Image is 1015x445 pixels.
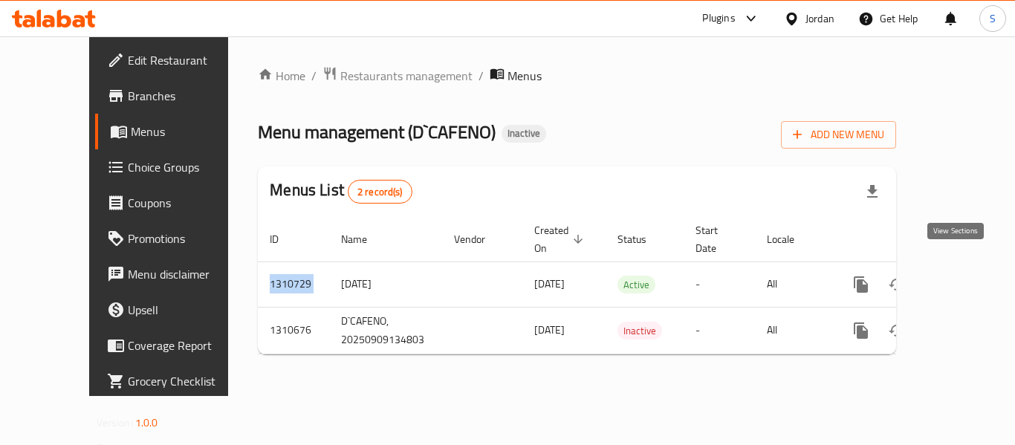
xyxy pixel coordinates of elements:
nav: breadcrumb [258,66,896,85]
a: Grocery Checklist [95,363,259,399]
div: Total records count [348,180,412,204]
a: Choice Groups [95,149,259,185]
h2: Menus List [270,179,412,204]
li: / [479,67,484,85]
span: Coverage Report [128,337,247,354]
span: Name [341,230,386,248]
span: Status [617,230,666,248]
span: Promotions [128,230,247,247]
span: S [990,10,996,27]
span: Edit Restaurant [128,51,247,69]
span: Locale [767,230,814,248]
span: Add New Menu [793,126,884,144]
div: Inactive [617,322,662,340]
table: enhanced table [258,217,998,354]
a: Edit Restaurant [95,42,259,78]
span: Vendor [454,230,505,248]
span: ID [270,230,298,248]
span: Active [617,276,655,293]
td: - [684,262,755,307]
a: Restaurants management [322,66,473,85]
button: Change Status [879,267,915,302]
a: Upsell [95,292,259,328]
a: Branches [95,78,259,114]
a: Home [258,67,305,85]
span: Restaurants management [340,67,473,85]
span: Choice Groups [128,158,247,176]
td: 1310729 [258,262,329,307]
a: Menus [95,114,259,149]
span: [DATE] [534,320,565,340]
div: Plugins [702,10,735,27]
span: Menu management ( D`CAFENO ) [258,115,496,149]
span: Coupons [128,194,247,212]
span: 1.0.0 [135,413,158,432]
span: Menu disclaimer [128,265,247,283]
a: Coverage Report [95,328,259,363]
span: Menus [131,123,247,140]
a: Coupons [95,185,259,221]
td: All [755,307,831,354]
span: Version: [97,413,133,432]
span: Inactive [502,127,546,140]
span: 2 record(s) [348,185,412,199]
a: Menu disclaimer [95,256,259,292]
td: [DATE] [329,262,442,307]
a: Promotions [95,221,259,256]
div: Jordan [805,10,834,27]
button: more [843,313,879,348]
span: Branches [128,87,247,105]
span: Menus [507,67,542,85]
th: Actions [831,217,998,262]
span: Created On [534,221,588,257]
button: Change Status [879,313,915,348]
span: Grocery Checklist [128,372,247,390]
span: Upsell [128,301,247,319]
span: Start Date [695,221,737,257]
td: - [684,307,755,354]
button: Add New Menu [781,121,896,149]
button: more [843,267,879,302]
span: [DATE] [534,274,565,293]
td: 1310676 [258,307,329,354]
li: / [311,67,317,85]
div: Inactive [502,125,546,143]
td: All [755,262,831,307]
td: D`CAFENO, 20250909134803 [329,307,442,354]
span: Inactive [617,322,662,340]
div: Export file [855,174,890,209]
